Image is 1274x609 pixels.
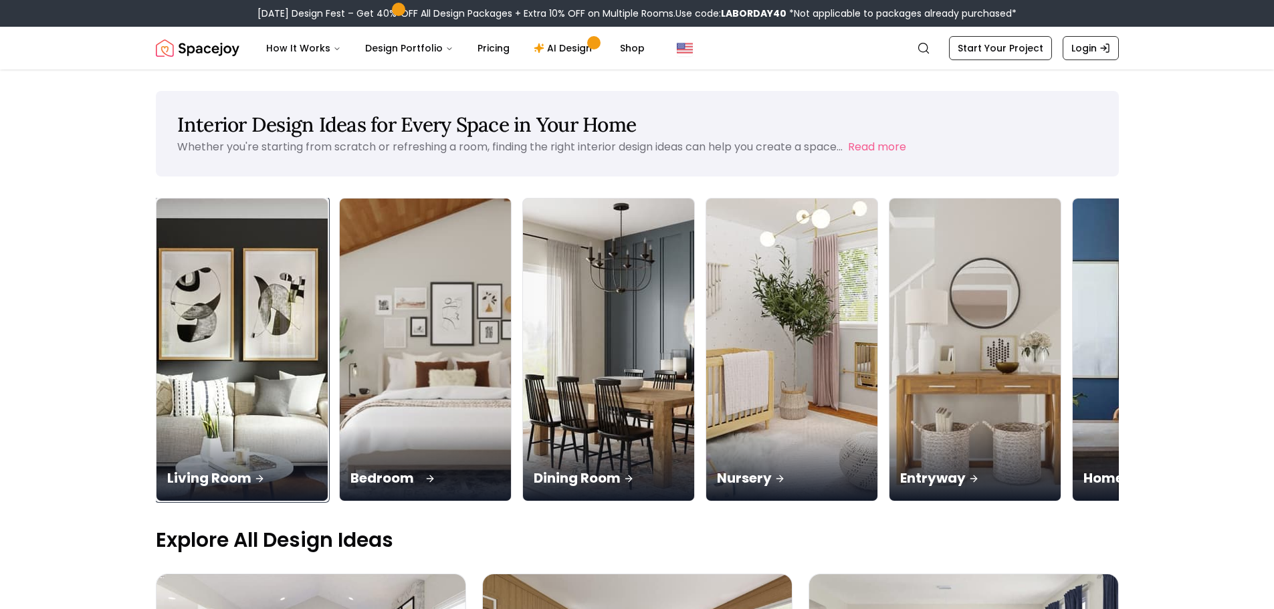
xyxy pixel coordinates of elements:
p: Nursery [717,469,867,487]
img: Bedroom [335,191,515,509]
a: EntrywayEntryway [889,198,1061,501]
span: Use code: [675,7,786,20]
a: Home OfficeHome Office [1072,198,1245,501]
img: Dining Room [523,199,694,501]
p: Entryway [900,469,1050,487]
img: Living Room [156,199,328,501]
p: Explore All Design Ideas [156,528,1119,552]
button: Design Portfolio [354,35,464,62]
button: How It Works [255,35,352,62]
img: Spacejoy Logo [156,35,239,62]
p: Living Room [167,469,317,487]
h1: Interior Design Ideas for Every Space in Your Home [177,112,1097,136]
a: Living RoomLiving Room [156,198,328,501]
a: Spacejoy [156,35,239,62]
a: Start Your Project [949,36,1052,60]
img: Home Office [1073,199,1244,501]
a: BedroomBedroom [339,198,512,501]
p: Home Office [1083,469,1233,487]
div: [DATE] Design Fest – Get 40% OFF All Design Packages + Extra 10% OFF on Multiple Rooms. [257,7,1017,20]
a: Login [1063,36,1119,60]
p: Dining Room [534,469,683,487]
img: Entryway [889,199,1061,501]
nav: Main [255,35,655,62]
button: Read more [848,139,906,155]
b: LABORDAY40 [721,7,786,20]
img: Nursery [706,199,877,501]
span: *Not applicable to packages already purchased* [786,7,1017,20]
img: United States [677,40,693,56]
p: Bedroom [350,469,500,487]
a: AI Design [523,35,607,62]
a: Shop [609,35,655,62]
a: Dining RoomDining Room [522,198,695,501]
a: NurseryNursery [706,198,878,501]
a: Pricing [467,35,520,62]
p: Whether you're starting from scratch or refreshing a room, finding the right interior design idea... [177,139,843,154]
nav: Global [156,27,1119,70]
